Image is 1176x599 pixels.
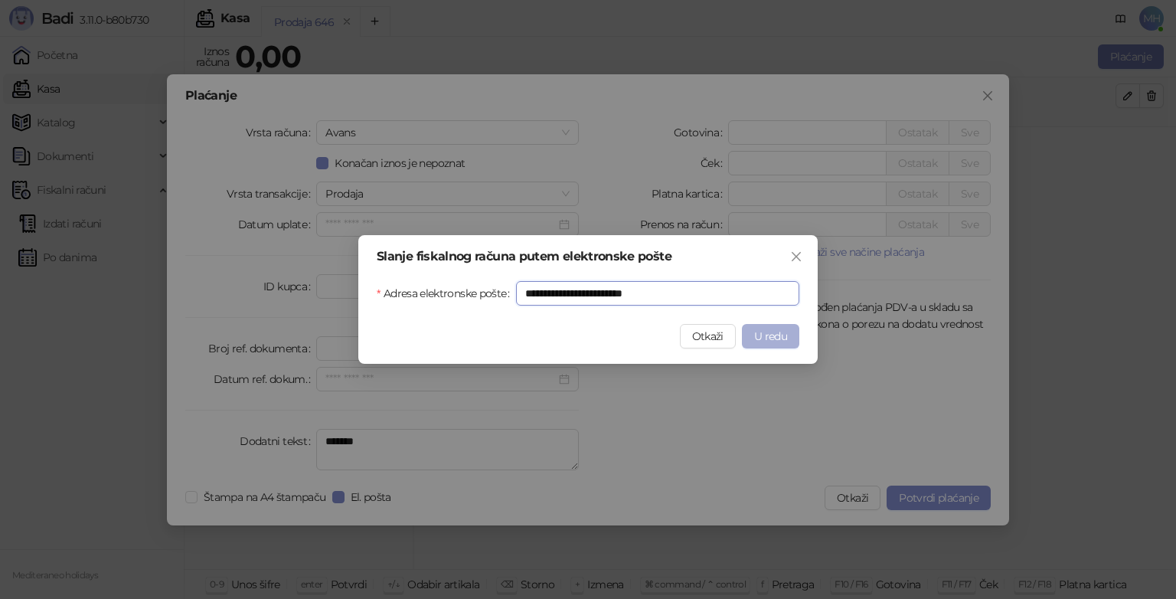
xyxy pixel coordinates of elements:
label: Adresa elektronske pošte [377,281,516,306]
div: Slanje fiskalnog računa putem elektronske pošte [377,250,799,263]
input: Adresa elektronske pošte [516,281,799,306]
span: close [790,250,802,263]
button: Otkaži [680,324,736,349]
button: Close [784,244,808,269]
button: U redu [742,324,799,349]
span: Zatvori [784,250,808,263]
span: U redu [754,329,787,343]
span: Otkaži [692,329,724,343]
